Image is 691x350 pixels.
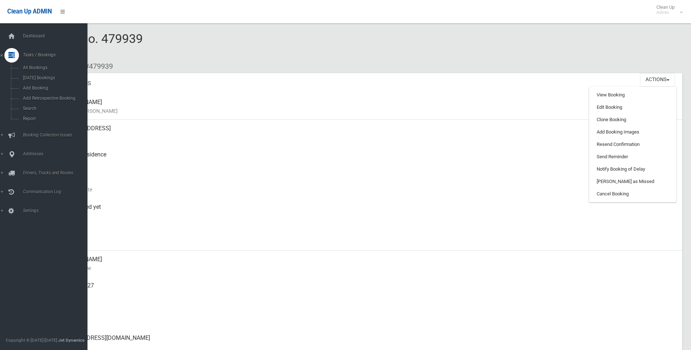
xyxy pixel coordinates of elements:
span: Search [21,106,87,111]
small: Admin [656,10,675,15]
small: Contact Name [58,264,676,273]
a: Cancel Booking [589,188,676,200]
a: Notify Booking of Delay [589,163,676,175]
span: Report [21,116,87,121]
div: 0405 233 727 [58,277,676,303]
a: Edit Booking [589,101,676,114]
small: Mobile [58,290,676,299]
small: Landline [58,316,676,325]
span: Add Booking [21,85,87,91]
a: Add Booking Images [589,126,676,138]
div: Not collected yet [58,198,676,224]
span: All Bookings [21,65,87,70]
span: Settings [21,208,93,213]
a: Clone Booking [589,114,676,126]
span: [DATE] Bookings [21,75,87,80]
span: Booking Collection Issues [21,132,93,138]
div: [PERSON_NAME] [58,251,676,277]
small: Pickup Point [58,159,676,168]
span: Tasks / Bookings [21,52,93,57]
small: Collected At [58,211,676,220]
a: View Booking [589,89,676,101]
a: Send Reminder [589,151,676,163]
span: Booking No. 479939 [32,31,143,60]
a: [PERSON_NAME] as Missed [589,175,676,188]
button: Actions [640,73,675,87]
a: Resend Confirmation [589,138,676,151]
div: [STREET_ADDRESS] [58,120,676,146]
div: Front of Residence [58,146,676,172]
span: Clean Up [653,4,682,15]
small: Address [58,133,676,142]
span: Drivers, Trucks and Routes [21,170,93,175]
span: Communication Log [21,189,93,194]
small: Collection Date [58,185,676,194]
span: Addresses [21,151,93,156]
div: None given [58,303,676,329]
strong: Jet Dynamics [58,338,85,343]
div: [DATE] [58,172,676,198]
small: Zone [58,238,676,246]
div: [DATE] [58,224,676,251]
span: Clean Up ADMIN [7,8,52,15]
div: [PERSON_NAME] [58,94,676,120]
small: Name of [PERSON_NAME] [58,107,676,115]
span: Add Retrospective Booking [21,96,87,101]
span: Dashboard [21,33,93,39]
li: #479939 [79,60,113,73]
span: Copyright © [DATE]-[DATE] [6,338,57,343]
